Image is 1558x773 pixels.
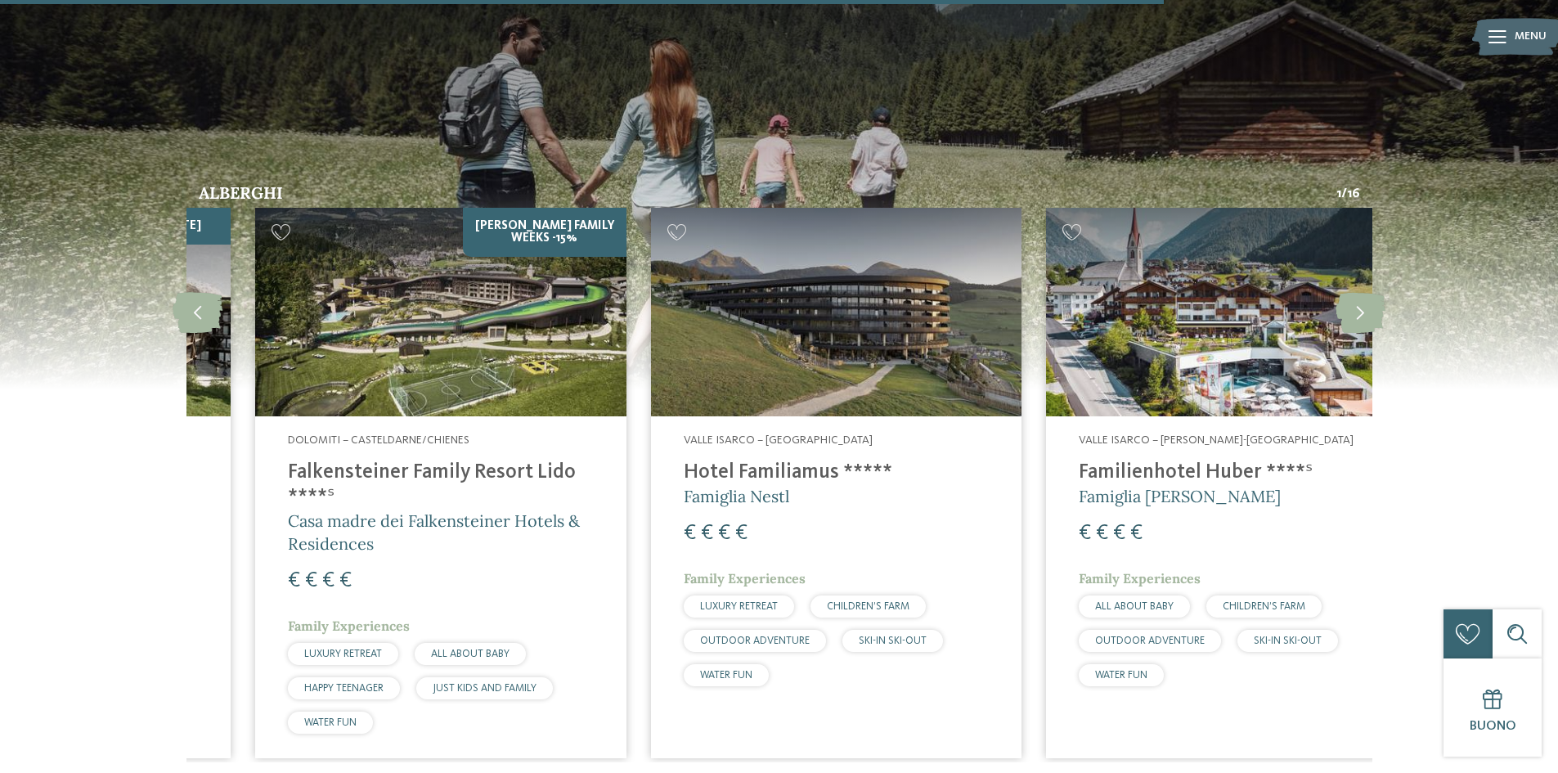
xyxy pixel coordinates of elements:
img: Hotel per neonati in Alto Adige per una vacanza di relax [1046,208,1417,416]
span: Family Experiences [288,618,410,634]
span: OUTDOOR ADVENTURE [700,636,810,646]
span: € [1130,523,1143,544]
span: € [718,523,730,544]
span: CHILDREN’S FARM [827,601,909,612]
span: WATER FUN [700,670,752,681]
span: HAPPY TEENAGER [304,683,384,694]
span: € [288,570,300,591]
span: Buono [1470,720,1516,733]
span: € [339,570,352,591]
span: ALL ABOUT BABY [1095,601,1174,612]
span: 16 [1347,185,1360,203]
span: JUST KIDS AND FAMILY [433,683,537,694]
span: WATER FUN [304,717,357,728]
h4: Familienhotel Huber ****ˢ [1079,461,1384,485]
span: SKI-IN SKI-OUT [859,636,927,646]
span: € [305,570,317,591]
h4: Falkensteiner Family Resort Lido ****ˢ [288,461,593,510]
span: WATER FUN [1095,670,1147,681]
span: SKI-IN SKI-OUT [1254,636,1322,646]
span: / [1341,185,1347,203]
span: Dolomiti – Casteldarne/Chienes [288,434,469,446]
span: € [1113,523,1125,544]
img: Hotel per neonati in Alto Adige per una vacanza di relax [255,208,626,416]
span: Valle Isarco – [PERSON_NAME]-[GEOGRAPHIC_DATA] [1079,434,1354,446]
a: Hotel per neonati in Alto Adige per una vacanza di relax [PERSON_NAME] Family Weeks -15% Dolomiti... [255,208,626,758]
span: € [1096,523,1108,544]
span: LUXURY RETREAT [304,649,382,659]
span: OUTDOOR ADVENTURE [1095,636,1205,646]
span: Alberghi [199,182,283,203]
span: € [701,523,713,544]
span: Family Experiences [684,570,806,586]
a: Buono [1444,658,1542,757]
span: Famiglia Nestl [684,486,789,506]
span: Valle Isarco – [GEOGRAPHIC_DATA] [684,434,873,446]
a: Hotel per neonati in Alto Adige per una vacanza di relax Valle Isarco – [GEOGRAPHIC_DATA] Hotel F... [651,208,1021,758]
img: Hotel per neonati in Alto Adige per una vacanza di relax [651,208,1021,416]
span: € [684,523,696,544]
span: Casa madre dei Falkensteiner Hotels & Residences [288,510,580,554]
span: CHILDREN’S FARM [1223,601,1305,612]
a: Hotel per neonati in Alto Adige per una vacanza di relax Valle Isarco – [PERSON_NAME]-[GEOGRAPHIC... [1046,208,1417,758]
span: Famiglia [PERSON_NAME] [1079,486,1281,506]
span: ALL ABOUT BABY [431,649,510,659]
span: € [735,523,748,544]
span: Family Experiences [1079,570,1201,586]
span: € [1079,523,1091,544]
span: € [322,570,334,591]
span: LUXURY RETREAT [700,601,778,612]
span: 1 [1336,185,1341,203]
